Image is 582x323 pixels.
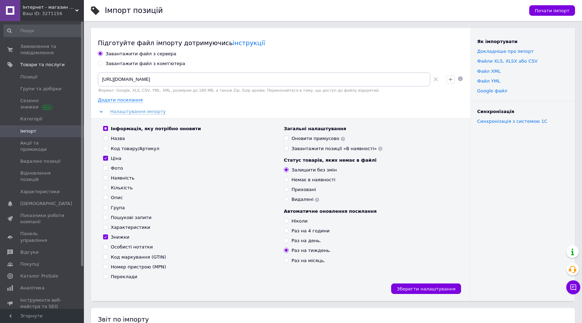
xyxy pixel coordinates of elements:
div: Переклади [111,274,137,280]
button: Почати імпорт [529,5,575,16]
div: Інформація, яку потрібно оновити [111,126,201,132]
div: Характеристики [111,224,150,231]
div: Формат: Google, XLS, CSV, YML, XML, розміром до 180 МБ, а також Zip, Gzip архіви. Переконайтеся в... [98,88,441,93]
div: Завантажити файл з сервера [106,51,177,57]
a: Файли ХLS, XLSX або CSV [477,58,538,64]
div: Загальні налаштування [284,126,458,132]
div: Видалені [292,196,319,203]
a: Файл YML [477,78,500,84]
span: Панель управління [20,231,65,243]
a: Файл XML [477,69,501,74]
div: Код маркування (GTIN) [111,254,166,260]
div: Код товару/Артикул [111,146,159,152]
span: Категорії [20,116,42,122]
div: Кількість [111,185,133,191]
div: Завантажити файл з комп'ютера [106,61,185,67]
div: Назва [111,135,125,142]
span: Відновлення позицій [20,170,65,183]
span: Позиції [20,74,37,80]
span: Групи та добірки [20,86,62,92]
span: Товари та послуги [20,62,65,68]
span: Імпорт [20,128,36,134]
div: Фото [111,165,123,171]
div: Номер пристрою (MPN) [111,264,166,270]
span: Характеристики [20,189,60,195]
div: Завантажити позиції «В наявності» [292,146,382,152]
div: Знижки [111,234,129,240]
div: Ніколи [292,218,308,224]
a: Синхронізація з системою 1С [477,119,547,124]
div: Раз на день. [292,238,321,244]
button: Чат з покупцем [566,280,580,294]
span: Видалені позиції [20,158,60,164]
span: Покупці [20,261,39,267]
span: Відгуки [20,249,38,255]
a: Google файл [477,88,507,93]
h1: Імпорт позицій [105,6,163,15]
input: Вкажіть посилання [98,72,430,86]
span: [DEMOGRAPHIC_DATA] [20,201,72,207]
div: Наявність [111,175,135,181]
span: Налаштування імпорту [110,109,166,114]
div: Статус товарів, яких немає в файлі [284,157,458,163]
a: інструкції [233,39,265,47]
div: Пошукові запити [111,215,151,221]
a: Докладніше про імпорт [477,49,534,54]
div: Раз на 4 години [292,228,330,234]
span: Інтернет - магазин A&B Tech [23,4,75,10]
span: Каталог ProSale [20,273,58,279]
div: Оновити примусово [292,135,345,142]
div: Як імпортувати [477,38,568,45]
span: Замовлення та повідомлення [20,43,65,56]
span: Показники роботи компанії [20,212,65,225]
span: Почати імпорт [535,8,569,13]
button: Зберегти налаштування [391,283,461,294]
div: Опис [111,195,123,201]
span: Акції та промокоди [20,140,65,153]
span: Аналітика [20,285,44,291]
input: Пошук [3,24,82,37]
span: Додати посилання [98,97,143,103]
div: Немає в наявності [292,177,335,183]
div: Автоматичне оновлення посилання [284,208,458,215]
div: Раз на тиждень. [292,247,331,254]
div: Підготуйте файл імпорту дотримуючись [98,38,463,47]
span: Інструменти веб-майстра та SEO [20,297,65,310]
div: Ваш ID: 3271156 [23,10,84,17]
div: Раз на місяць. [292,258,325,264]
div: Синхронізація [477,108,568,115]
div: Особисті нотатки [111,244,153,250]
span: Сезонні знижки [20,98,65,110]
div: Група [111,205,125,211]
div: Залишити без змін [292,167,337,173]
div: Приховані [292,187,316,193]
div: Ціна [111,155,121,162]
span: Зберегти налаштування [397,286,455,292]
